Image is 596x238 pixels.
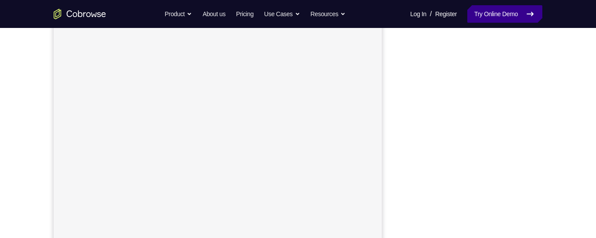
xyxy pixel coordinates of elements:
[311,5,346,23] button: Resources
[435,5,457,23] a: Register
[430,9,432,19] span: /
[165,5,192,23] button: Product
[264,5,300,23] button: Use Cases
[236,5,253,23] a: Pricing
[467,5,542,23] a: Try Online Demo
[410,5,426,23] a: Log In
[54,9,106,19] a: Go to the home page
[202,5,225,23] a: About us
